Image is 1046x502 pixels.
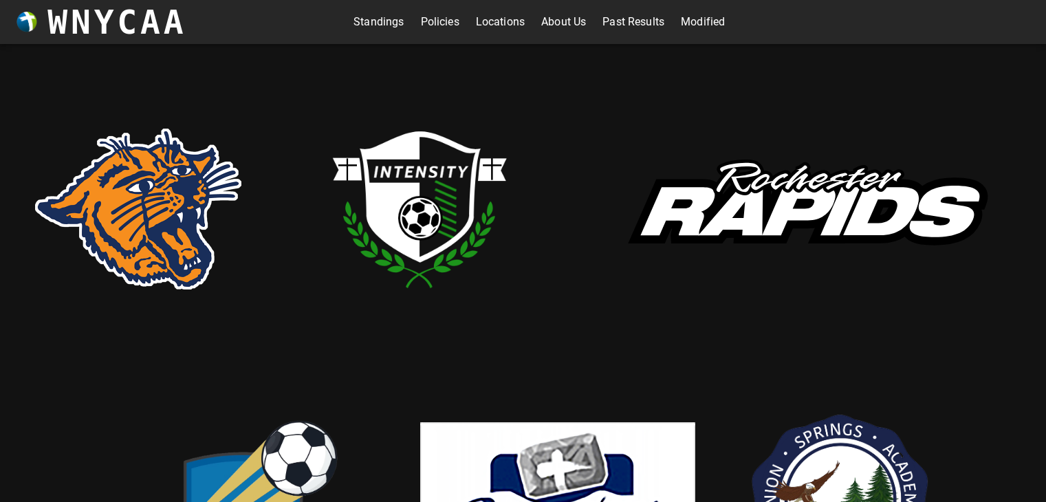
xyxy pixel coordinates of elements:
a: Modified [681,11,725,33]
a: Past Results [602,11,664,33]
img: intensity.png [283,72,558,347]
a: Policies [421,11,459,33]
img: wnycaaBall.png [17,12,37,32]
img: rsd.png [35,129,241,290]
a: Standings [353,11,404,33]
h3: WNYCAA [47,3,186,41]
img: rapids.svg [599,133,1012,285]
a: Locations [476,11,525,33]
a: About Us [541,11,586,33]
